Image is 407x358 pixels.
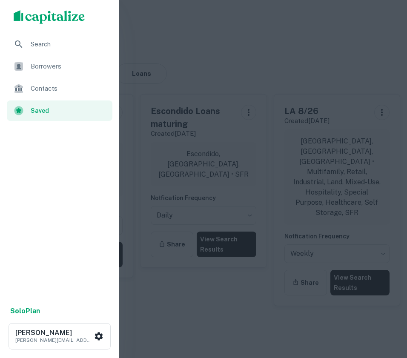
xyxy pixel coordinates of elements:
[31,61,107,72] span: Borrowers
[7,78,112,99] a: Contacts
[14,10,85,24] img: capitalize-logo.png
[15,336,92,344] p: [PERSON_NAME][EMAIL_ADDRESS][PERSON_NAME][DOMAIN_NAME]
[7,56,112,77] a: Borrowers
[364,290,407,331] iframe: Chat Widget
[10,307,40,315] strong: Solo Plan
[7,100,112,121] a: Saved
[10,306,40,316] a: SoloPlan
[15,329,92,336] h6: [PERSON_NAME]
[31,39,107,49] span: Search
[31,83,107,94] span: Contacts
[7,34,112,54] a: Search
[9,323,111,349] button: [PERSON_NAME][PERSON_NAME][EMAIL_ADDRESS][PERSON_NAME][DOMAIN_NAME]
[31,106,107,115] span: Saved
